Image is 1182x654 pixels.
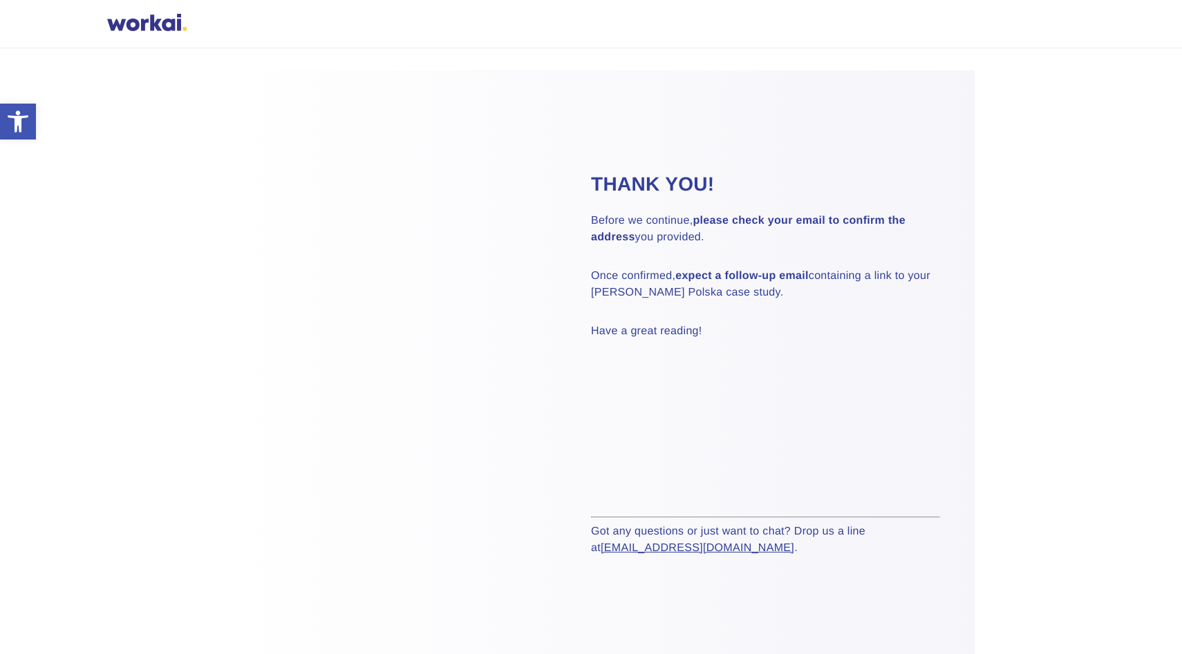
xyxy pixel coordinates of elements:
p: Before we continue, you provided. [591,213,940,246]
a: [EMAIL_ADDRESS][DOMAIN_NAME] [601,542,794,554]
h2: Thank you! [591,171,940,198]
strong: expect a follow-up email [675,270,809,282]
p: Got any questions or just want to chat? Drop us a line at . [591,523,940,557]
p: Once confirmed, containing a link to your [PERSON_NAME] Polska case study. [591,268,940,301]
p: Have a great reading! [591,323,940,340]
strong: please check your email to confirm the address [591,215,906,243]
